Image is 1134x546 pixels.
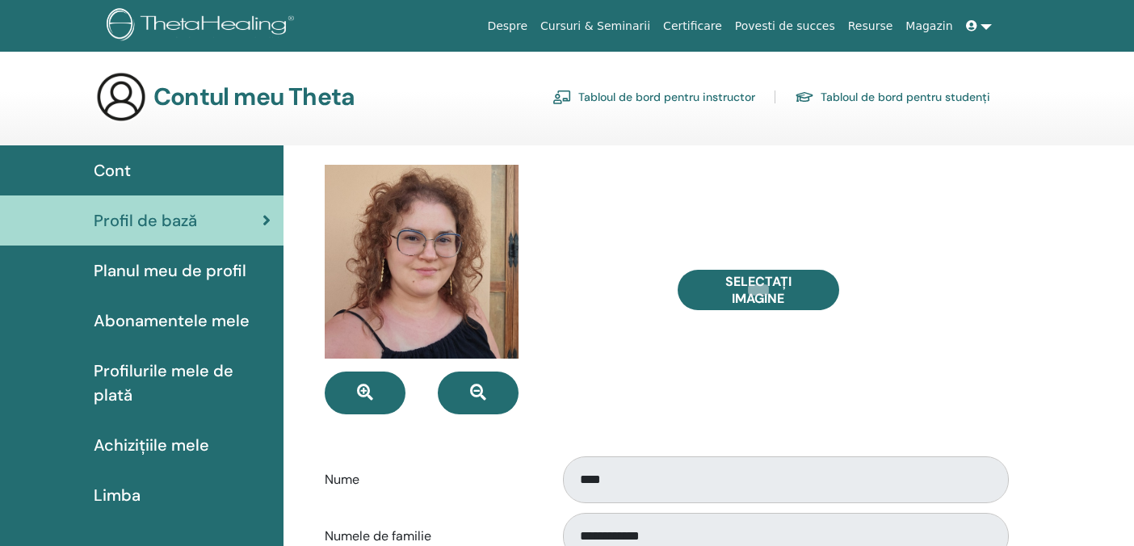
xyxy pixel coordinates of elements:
a: Certificare [657,11,729,41]
span: Abonamentele mele [94,309,250,333]
input: Selectați Imagine [748,284,769,296]
a: Povesti de succes [729,11,842,41]
img: graduation-cap.svg [795,90,814,104]
a: Tabloul de bord pentru studenți [795,84,990,110]
span: Achizițiile mele [94,433,209,457]
a: Resurse [842,11,900,41]
span: Cont [94,158,131,183]
span: Planul meu de profil [94,258,246,283]
img: generic-user-icon.jpg [95,71,147,123]
span: Selectați Imagine [698,273,819,307]
span: Profilurile mele de plată [94,359,271,407]
img: logo.png [107,8,300,44]
img: default.jpg [325,165,519,359]
img: chalkboard-teacher.svg [552,90,572,104]
span: Profil de bază [94,208,197,233]
a: Tabloul de bord pentru instructor [552,84,755,110]
h3: Contul meu Theta [153,82,355,111]
a: Cursuri & Seminarii [534,11,657,41]
a: Despre [481,11,534,41]
a: Magazin [899,11,959,41]
label: Nume [313,464,548,495]
span: Limba [94,483,141,507]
